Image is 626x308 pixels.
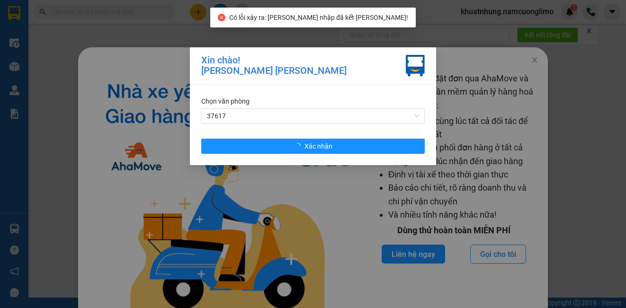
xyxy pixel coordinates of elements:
[207,109,419,123] span: 37617
[406,55,425,77] img: vxr-icon
[201,96,425,106] div: Chọn văn phòng
[201,55,347,77] div: Xin chào! [PERSON_NAME] [PERSON_NAME]
[218,14,225,21] span: close-circle
[294,143,304,150] span: loading
[201,139,425,154] button: Xác nhận
[304,141,332,151] span: Xác nhận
